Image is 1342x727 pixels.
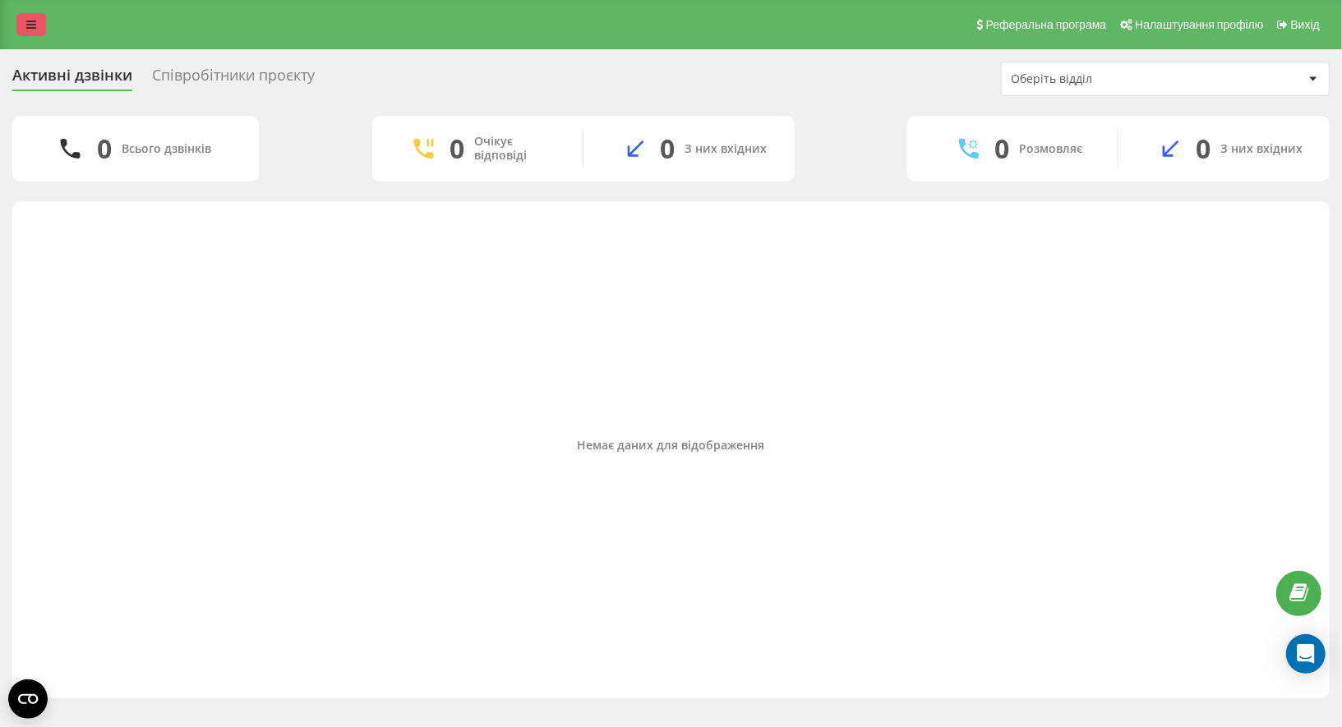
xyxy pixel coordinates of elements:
[1291,18,1320,31] span: Вихід
[685,142,768,156] div: З них вхідних
[152,67,315,92] div: Співробітники проєкту
[1135,18,1263,31] span: Налаштування профілю
[1020,142,1083,156] div: Розмовляє
[661,133,676,164] div: 0
[8,679,48,719] button: Open CMP widget
[986,18,1107,31] span: Реферальна програма
[12,67,132,92] div: Активні дзвінки
[1286,634,1326,674] div: Open Intercom Messenger
[475,135,558,163] div: Очікує відповіді
[1196,133,1211,164] div: 0
[97,133,112,164] div: 0
[25,439,1317,453] div: Немає даних для відображення
[122,142,211,156] div: Всього дзвінків
[450,133,465,164] div: 0
[995,133,1010,164] div: 0
[1220,142,1303,156] div: З них вхідних
[1011,72,1207,86] div: Оберіть відділ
